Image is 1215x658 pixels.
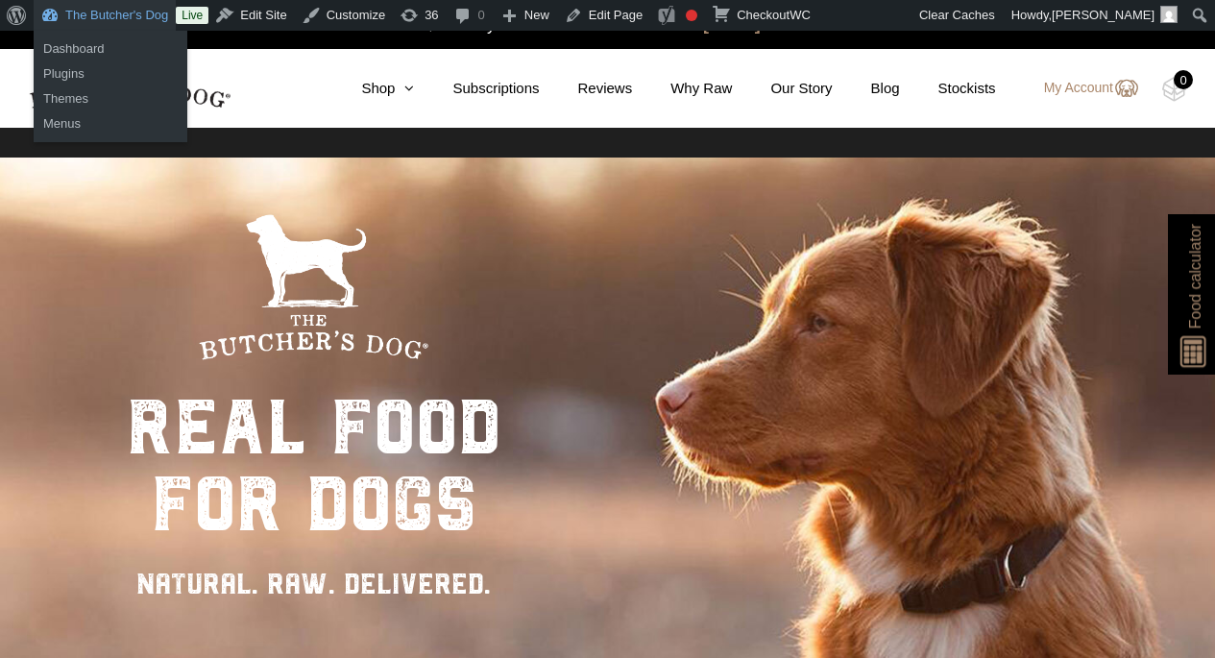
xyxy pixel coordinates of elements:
a: Plugins [34,61,187,86]
a: My Account [1025,77,1138,100]
span: Food calculator [1183,224,1206,329]
img: TBD_Cart-Empty.png [1162,77,1186,102]
ul: The Butcher's Dog [34,81,187,142]
a: Our Story [732,78,832,100]
div: 0 [1174,70,1193,89]
div: Focus keyphrase not set [686,10,697,21]
a: Stockists [900,78,996,100]
a: Menus [34,111,187,136]
a: Why Raw [632,78,732,100]
a: Shop [323,78,414,100]
a: Live [176,7,208,24]
a: Blog [833,78,900,100]
a: Reviews [540,78,633,100]
a: Subscriptions [414,78,539,100]
a: Themes [34,86,187,111]
div: NATURAL. RAW. DELIVERED. [127,562,501,605]
span: [PERSON_NAME] [1052,8,1154,22]
a: close [1182,12,1196,35]
ul: The Butcher's Dog [34,31,187,92]
a: Dashboard [34,37,187,61]
div: real food for dogs [127,389,501,543]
